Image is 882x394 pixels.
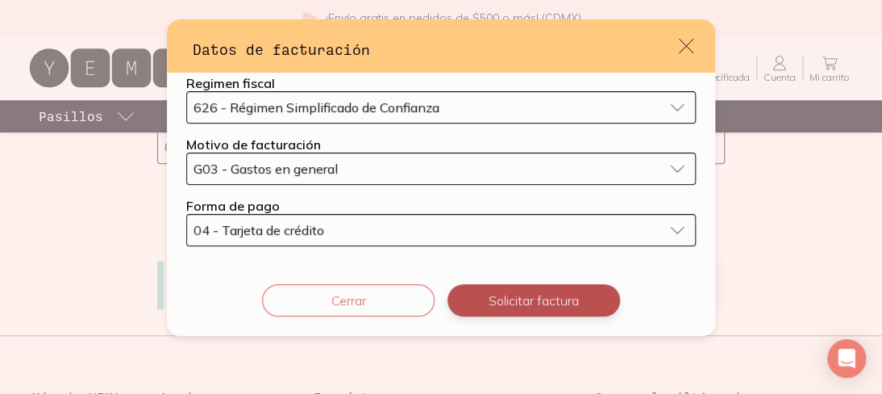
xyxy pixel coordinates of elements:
[193,162,338,175] span: G03 - Gastos en general
[193,39,676,60] h3: Datos de facturación
[186,214,696,246] button: 04 - Tarjeta de crédito
[167,19,715,336] div: default
[186,153,696,185] button: G03 - Gastos en general
[193,224,324,237] span: 04 - Tarjeta de crédito
[827,339,866,378] div: Open Intercom Messenger
[193,101,439,114] span: 626 - Régimen Simplificado de Confianza
[186,91,696,124] button: 626 - Régimen Simplificado de Confianza
[186,198,280,214] label: Forma de pago
[447,284,620,316] button: Solicitar factura
[186,136,321,153] label: Motivo de facturación
[262,284,435,316] button: Cerrar
[186,75,275,91] label: Regimen fiscal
